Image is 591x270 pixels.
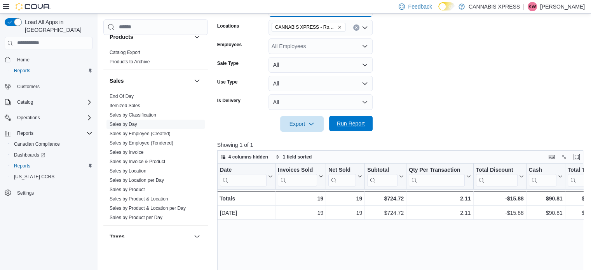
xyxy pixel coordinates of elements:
span: CANNABIS XPRESS - Rogersville - (Rue Principale) [275,23,336,31]
span: Sales by Product & Location per Day [110,205,186,211]
span: Washington CCRS [11,172,92,181]
span: Settings [14,188,92,197]
div: Subtotal [367,166,397,186]
a: Dashboards [11,150,48,160]
span: Sales by Product per Day [110,214,162,221]
button: Total Discount [476,166,523,186]
label: Use Type [217,79,237,85]
button: All [268,76,373,91]
p: | [523,2,525,11]
h3: Sales [110,77,124,85]
div: Cash [528,166,556,174]
button: Qty Per Transaction [409,166,471,186]
button: All [268,57,373,73]
a: Sales by Invoice [110,150,143,155]
input: Dark Mode [438,2,455,10]
button: Clear input [353,24,359,31]
a: Sales by Classification [110,112,156,118]
button: Reports [8,160,96,171]
button: Operations [14,113,43,122]
button: Export [280,116,324,132]
span: Home [17,57,30,63]
span: Products to Archive [110,59,150,65]
span: Sales by Location per Day [110,177,164,183]
a: Sales by Product per Day [110,215,162,220]
a: Catalog Export [110,50,140,55]
button: Reports [14,129,37,138]
div: $724.72 [367,208,404,218]
a: Sales by Product & Location [110,196,168,202]
a: Products to Archive [110,59,150,64]
button: Taxes [192,232,202,241]
div: Total Discount [476,166,517,186]
a: Reports [11,66,33,75]
a: [US_STATE] CCRS [11,172,58,181]
a: Sales by Location [110,168,146,174]
div: Products [103,48,208,70]
button: Sales [192,76,202,85]
span: Sales by Day [110,121,137,127]
button: Cash [528,166,562,186]
a: Dashboards [8,150,96,160]
span: 1 field sorted [283,154,312,160]
span: Sales by Employee (Created) [110,131,171,137]
div: Invoices Sold [278,166,317,174]
span: 4 columns hidden [228,154,268,160]
div: Totals [220,194,273,203]
button: Products [110,33,191,41]
label: Sale Type [217,60,239,66]
button: Canadian Compliance [8,139,96,150]
label: Locations [217,23,239,29]
button: Net Sold [328,166,362,186]
div: 19 [278,194,323,203]
button: Date [220,166,273,186]
span: Reports [14,129,92,138]
div: Kristy Wyatt [528,2,537,11]
button: Open list of options [362,24,368,31]
span: CANNABIS XPRESS - Rogersville - (Rue Principale) [272,23,345,31]
div: 2.11 [409,208,471,218]
span: Settings [17,190,34,196]
span: Canadian Compliance [14,141,60,147]
a: Sales by Employee (Created) [110,131,171,136]
div: -$15.88 [476,208,523,218]
div: Total Discount [476,166,517,174]
span: Sales by Product [110,186,145,193]
h3: Taxes [110,233,125,240]
a: Home [14,55,33,64]
span: Operations [14,113,92,122]
button: Catalog [14,98,36,107]
div: Date [220,166,267,174]
button: Run Report [329,116,373,131]
a: Customers [14,82,43,91]
span: Home [14,55,92,64]
span: Sales by Invoice [110,149,143,155]
div: $724.72 [367,194,404,203]
button: [US_STATE] CCRS [8,171,96,182]
div: Invoices Sold [278,166,317,186]
button: 1 field sorted [272,152,315,162]
button: Reports [2,128,96,139]
div: Subtotal [367,166,397,174]
p: CANNABIS XPRESS [469,2,520,11]
nav: Complex example [5,51,92,219]
span: Export [285,116,319,132]
span: Dashboards [11,150,92,160]
span: End Of Day [110,93,134,99]
button: Enter fullscreen [572,152,581,162]
span: Run Report [337,120,365,127]
button: Taxes [110,233,191,240]
span: Sales by Employee (Tendered) [110,140,173,146]
a: Sales by Product [110,187,145,192]
span: Customers [17,84,40,90]
span: Catalog Export [110,49,140,56]
span: Sales by Invoice & Product [110,159,165,165]
div: $90.81 [528,208,562,218]
label: Is Delivery [217,98,241,104]
button: Open list of options [362,43,368,49]
button: Reports [8,65,96,76]
span: Customers [14,82,92,91]
a: Sales by Location per Day [110,178,164,183]
div: Cash [528,166,556,186]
